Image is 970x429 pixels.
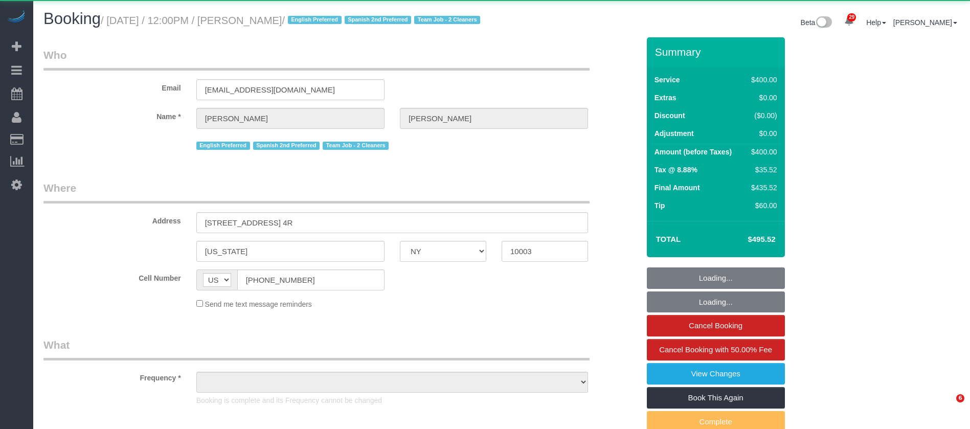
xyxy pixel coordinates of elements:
label: Discount [655,110,685,121]
label: Cell Number [36,269,189,283]
a: 29 [839,10,859,33]
span: Team Job - 2 Cleaners [414,16,480,24]
span: English Preferred [288,16,342,24]
label: Email [36,79,189,93]
span: Team Job - 2 Cleaners [323,142,389,150]
legend: What [43,337,590,360]
a: Cancel Booking [647,315,785,336]
a: View Changes [647,363,785,385]
input: Last Name [400,108,588,129]
h4: $495.52 [717,235,775,244]
img: Automaid Logo [6,10,27,25]
div: $0.00 [747,128,777,139]
span: Spanish 2nd Preferred [253,142,320,150]
span: Cancel Booking with 50.00% Fee [659,345,772,354]
h3: Summary [655,46,780,58]
label: Tax @ 8.88% [655,165,697,175]
p: Booking is complete and its Frequency cannot be changed [196,395,588,405]
div: $60.00 [747,200,777,211]
legend: Who [43,48,590,71]
span: 29 [847,13,856,21]
span: 6 [956,394,964,402]
div: $35.52 [747,165,777,175]
input: First Name [196,108,385,129]
label: Amount (before Taxes) [655,147,732,157]
small: / [DATE] / 12:00PM / [PERSON_NAME] [101,15,483,26]
input: City [196,241,385,262]
label: Service [655,75,680,85]
span: / [282,15,483,26]
legend: Where [43,180,590,204]
a: Help [866,18,886,27]
a: Book This Again [647,387,785,409]
span: Booking [43,10,101,28]
input: Cell Number [237,269,385,290]
div: ($0.00) [747,110,777,121]
label: Final Amount [655,183,700,193]
span: Spanish 2nd Preferred [345,16,412,24]
label: Extras [655,93,676,103]
input: Email [196,79,385,100]
strong: Total [656,235,681,243]
label: Address [36,212,189,226]
label: Frequency * [36,369,189,383]
span: English Preferred [196,142,250,150]
img: New interface [815,16,832,30]
a: Beta [801,18,832,27]
label: Adjustment [655,128,694,139]
div: $0.00 [747,93,777,103]
div: $400.00 [747,147,777,157]
label: Name * [36,108,189,122]
a: Cancel Booking with 50.00% Fee [647,339,785,360]
iframe: Intercom live chat [935,394,960,419]
a: [PERSON_NAME] [893,18,957,27]
label: Tip [655,200,665,211]
div: $400.00 [747,75,777,85]
input: Zip Code [502,241,588,262]
span: Send me text message reminders [205,300,312,308]
div: $435.52 [747,183,777,193]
